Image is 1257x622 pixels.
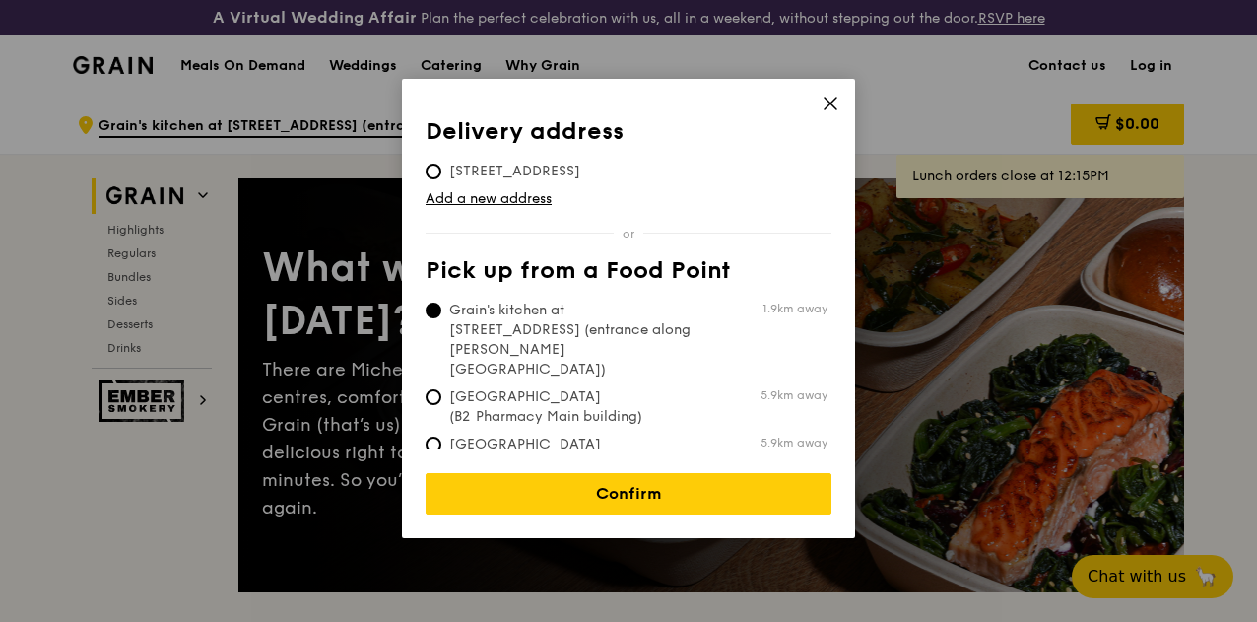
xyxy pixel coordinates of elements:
[426,189,831,209] a: Add a new address
[426,389,441,405] input: [GEOGRAPHIC_DATA] (B2 Pharmacy Main building)5.9km away
[426,301,719,380] span: Grain's kitchen at [STREET_ADDRESS] (entrance along [PERSON_NAME][GEOGRAPHIC_DATA])
[426,473,831,515] a: Confirm
[426,257,831,293] th: Pick up from a Food Point
[762,301,827,316] span: 1.9km away
[426,387,719,427] span: [GEOGRAPHIC_DATA] (B2 Pharmacy Main building)
[761,435,827,450] span: 5.9km away
[426,118,831,154] th: Delivery address
[426,303,441,318] input: Grain's kitchen at [STREET_ADDRESS] (entrance along [PERSON_NAME][GEOGRAPHIC_DATA])1.9km away
[426,437,441,452] input: [GEOGRAPHIC_DATA] (Level 1 [PERSON_NAME] block drop-off point)5.9km away
[426,164,441,179] input: [STREET_ADDRESS]
[761,387,827,403] span: 5.9km away
[426,435,719,494] span: [GEOGRAPHIC_DATA] (Level 1 [PERSON_NAME] block drop-off point)
[426,162,604,181] span: [STREET_ADDRESS]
